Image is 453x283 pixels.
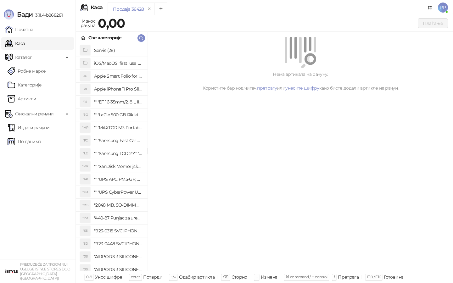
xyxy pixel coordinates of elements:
div: Измена [261,273,277,281]
div: grid [76,44,148,271]
h4: "923-0448 SVC,IPHONE,TOURQUE DRIVER KIT .65KGF- CM Šrafciger " [94,239,143,249]
div: "MP [80,123,90,133]
h4: """SanDisk Memorijska kartica 256GB microSDXC sa SD adapterom SDSQXA1-256G-GN6MA - Extreme PLUS, ... [94,161,143,171]
h4: """Samsung LCD 27"""" C27F390FHUXEN""" [94,148,143,158]
a: Почетна [5,23,33,36]
div: "L2 [80,148,90,158]
h4: """EF 16-35mm/2, 8 L III USM""" [94,97,143,107]
a: Категорије [8,79,42,91]
img: Logo [4,9,14,19]
button: remove [145,6,154,12]
h4: Apple iPhone 11 Pro Silicone Case - Black [94,84,143,94]
h4: Apple Smart Folio for iPad mini (A17 Pro) - Sage [94,71,143,81]
small: PREDUZEĆE ZA TRGOVINU I USLUGE ISTYLE STORES DOO [GEOGRAPHIC_DATA] ([GEOGRAPHIC_DATA]) [20,262,70,280]
span: enter [131,275,140,279]
div: Продаја 36428 [113,6,144,13]
span: F10 / F16 [367,275,381,279]
h4: "2048 MB, SO-DIMM DDRII, 667 MHz, Napajanje 1,8 0,1 V, Latencija CL5" [94,200,143,210]
div: "18 [80,97,90,107]
h4: "AIRPODS 3 SILICONE CASE BLACK" [94,252,143,262]
div: "3S [80,264,90,275]
span: 3.11.4-b868281 [33,12,63,18]
span: Фискални рачуни [15,108,53,120]
div: "PU [80,213,90,223]
div: "S5 [80,226,90,236]
span: ⌫ [223,275,228,279]
span: ⌘ command / ⌃ control [286,275,327,279]
a: претрагу [257,85,277,91]
span: + [256,275,258,279]
a: По данима [8,135,41,148]
div: Унос шифре [95,273,122,281]
h4: """UPS CyberPower UT650EG, 650VA/360W , line-int., s_uko, desktop""" [94,187,143,197]
button: Плаћање [418,18,448,28]
a: унесите шифру [285,85,319,91]
span: Каталог [15,51,32,64]
div: Каса [91,5,103,10]
span: 0-9 [86,275,92,279]
div: AS [80,71,90,81]
h4: """MAXTOR M3 Portable 2TB 2.5"""" crni eksterni hard disk HX-M201TCB/GM""" [94,123,143,133]
h4: """Samsung Fast Car Charge Adapter, brzi auto punja_, boja crna""" [94,136,143,146]
img: 64x64-companyLogo-77b92cf4-9946-4f36-9751-bf7bb5fd2c7d.png [5,265,18,278]
div: "CU [80,187,90,197]
a: Издати рачуни [8,121,50,134]
div: AI [80,84,90,94]
h4: "440-87 Punjac za uredjaje sa micro USB portom 4/1, Stand." [94,213,143,223]
span: Бади [17,11,33,18]
div: "5G [80,110,90,120]
div: Све категорије [88,34,121,41]
div: Износ рачуна [79,17,97,30]
span: f [334,275,335,279]
div: Готовина [384,273,403,281]
strong: 0,00 [98,15,125,31]
div: Нема артикала на рачуну. Користите бар код читач, или како бисте додали артикле на рачун. [155,71,445,92]
div: "AP [80,174,90,184]
div: Одабир артикла [179,273,215,281]
div: "3S [80,252,90,262]
a: Каса [5,37,25,50]
span: PP [438,3,448,13]
a: Документација [425,3,435,13]
h4: iOS/MacOS_first_use_assistance (4) [94,58,143,68]
div: "MK [80,161,90,171]
div: Претрага [338,273,359,281]
div: Потврди [143,273,163,281]
div: "FC [80,136,90,146]
h4: Servis (28) [94,45,143,55]
div: Сторно [232,273,247,281]
h4: "AIRPODS 3 SILICONE CASE BLUE" [94,264,143,275]
a: Робне марке [8,65,46,77]
button: Add tab [154,3,167,15]
h4: """LaCie 500 GB Rikiki USB 3.0 / Ultra Compact & Resistant aluminum / USB 3.0 / 2.5""""""" [94,110,143,120]
a: ArtikliАртикли [8,92,36,105]
h4: "923-0315 SVC,IPHONE 5/5S BATTERY REMOVAL TRAY Držač za iPhone sa kojim se otvara display [94,226,143,236]
span: ↑/↓ [171,275,176,279]
div: "SD [80,239,90,249]
div: "MS [80,200,90,210]
h4: """UPS APC PM5-GR, Essential Surge Arrest,5 utic_nica""" [94,174,143,184]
